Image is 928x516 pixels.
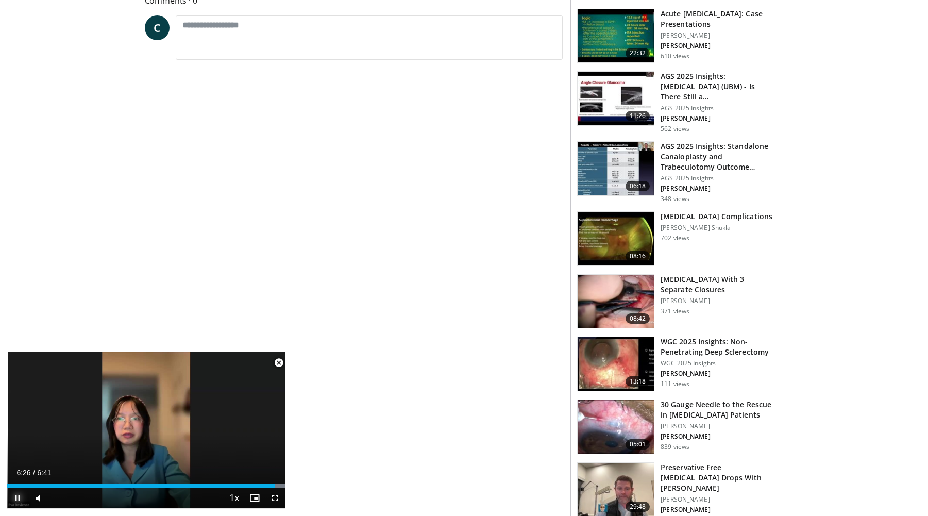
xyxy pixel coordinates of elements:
a: 22:32 Acute [MEDICAL_DATA]: Case Presentations [PERSON_NAME] [PERSON_NAME] 610 views [577,9,777,63]
a: 08:42 [MEDICAL_DATA] With 3 Separate Closures [PERSON_NAME] 371 views [577,274,777,329]
span: / [33,469,35,477]
p: [PERSON_NAME] [661,506,777,514]
span: 6:26 [16,469,30,477]
div: Progress Bar [7,484,285,488]
button: Fullscreen [265,488,285,508]
span: 08:16 [626,251,650,261]
span: 11:26 [626,111,650,121]
img: 70667664-86a4-45d1-8ebc-87674d5d23cb.150x105_q85_crop-smart_upscale.jpg [578,9,654,63]
p: [PERSON_NAME] [661,495,777,504]
p: [PERSON_NAME] [661,114,777,123]
span: 06:18 [626,181,650,191]
span: 08:42 [626,313,650,324]
img: 5706f1aa-143e-4cbb-a566-f7b6e9d80682.150x105_q85_crop-smart_upscale.jpg [578,142,654,195]
img: e89d9ca0-2a00-4e8a-87e7-a62f747f1d8a.150x105_q85_crop-smart_upscale.jpg [578,72,654,125]
p: 702 views [661,234,689,242]
p: 562 views [661,125,689,133]
p: 839 views [661,443,689,451]
p: 111 views [661,380,689,388]
h3: [MEDICAL_DATA] Complications [661,211,772,222]
p: [PERSON_NAME] [661,185,777,193]
img: f9895820-373e-4439-9b90-926018fcddbb.150x105_q85_crop-smart_upscale.jpg [578,337,654,391]
p: [PERSON_NAME] [661,42,777,50]
p: AGS 2025 Insights [661,104,777,112]
img: 96d21746-868e-4050-b416-382236c60bc7.150x105_q85_crop-smart_upscale.jpg [578,212,654,265]
h3: [MEDICAL_DATA] With 3 Separate Closures [661,274,777,295]
h3: Acute [MEDICAL_DATA]: Case Presentations [661,9,777,29]
button: Close [268,352,289,374]
p: [PERSON_NAME] [661,31,777,40]
p: 348 views [661,195,689,203]
a: C [145,15,170,40]
img: 72e2ac78-695d-4ba1-a214-a969ffb918ed.150x105_q85_crop-smart_upscale.jpg [578,275,654,328]
p: [PERSON_NAME] Shukla [661,224,772,232]
button: Mute [28,488,48,508]
span: 13:18 [626,376,650,387]
h3: AGS 2025 Insights: Standalone Canaloplasty and Trabeculotomy Outcome… [661,141,777,172]
button: Playback Rate [224,488,244,508]
p: 610 views [661,52,689,60]
p: AGS 2025 Insights [661,174,777,182]
a: 08:16 [MEDICAL_DATA] Complications [PERSON_NAME] Shukla 702 views [577,211,777,266]
a: 11:26 AGS 2025 Insights: [MEDICAL_DATA] (UBM) - Is There Still a… AGS 2025 Insights [PERSON_NAME]... [577,71,777,133]
a: 06:18 AGS 2025 Insights: Standalone Canaloplasty and Trabeculotomy Outcome… AGS 2025 Insights [PE... [577,141,777,203]
h3: 30 Gauge Needle to the Rescue in [MEDICAL_DATA] Patients [661,400,777,420]
button: Enable picture-in-picture mode [244,488,265,508]
h3: AGS 2025 Insights: [MEDICAL_DATA] (UBM) - Is There Still a… [661,71,777,102]
span: 6:41 [37,469,51,477]
p: 371 views [661,307,689,315]
p: [PERSON_NAME] [661,297,777,305]
p: [PERSON_NAME] [661,370,777,378]
a: 05:01 30 Gauge Needle to the Rescue in [MEDICAL_DATA] Patients [PERSON_NAME] [PERSON_NAME] 839 views [577,400,777,454]
p: [PERSON_NAME] [661,422,777,430]
button: Pause [7,488,28,508]
p: WGC 2025 Insights [661,359,777,368]
video-js: Video Player [7,352,285,509]
span: 22:32 [626,48,650,58]
a: 13:18 WGC 2025 Insights: Non-Penetrating Deep Sclerectomy WGC 2025 Insights [PERSON_NAME] 111 views [577,337,777,391]
p: [PERSON_NAME] [661,432,777,441]
h3: WGC 2025 Insights: Non-Penetrating Deep Sclerectomy [661,337,777,357]
img: bd57fdac-6d73-47f9-8cf0-af6d41c5a0e1.150x105_q85_crop-smart_upscale.jpg [578,400,654,454]
span: 05:01 [626,439,650,450]
span: 29:48 [626,502,650,512]
h3: Preservative Free [MEDICAL_DATA] Drops With [PERSON_NAME] [661,462,777,493]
